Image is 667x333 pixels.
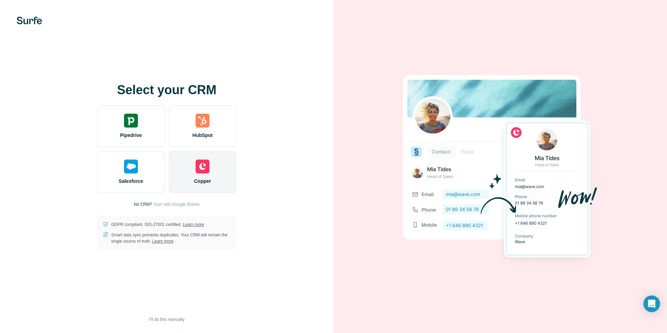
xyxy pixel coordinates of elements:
img: hubspot's logo [196,114,209,128]
img: COPPER image [403,63,598,270]
p: No CRM? [134,201,152,208]
div: Open Intercom Messenger [643,295,660,312]
span: I’ll do this manually [149,316,184,323]
h1: Select your CRM [97,83,236,97]
button: Start with Google Sheets [154,201,200,208]
button: I’ll do this manually [144,314,189,325]
a: Learn more [152,239,173,244]
img: salesforce's logo [124,160,138,173]
span: Copper [194,178,211,185]
img: pipedrive's logo [124,114,138,128]
span: Salesforce [119,178,143,185]
span: HubSpot [192,132,213,139]
p: Smart data sync prevents duplicates. Your CRM will remain the single source of truth. [111,232,231,244]
img: copper's logo [196,160,209,173]
p: GDPR compliant. ISO-27001 certified. [111,221,204,228]
img: Surfe's logo [17,17,42,24]
a: Learn more [183,222,204,227]
span: Pipedrive [120,132,142,139]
